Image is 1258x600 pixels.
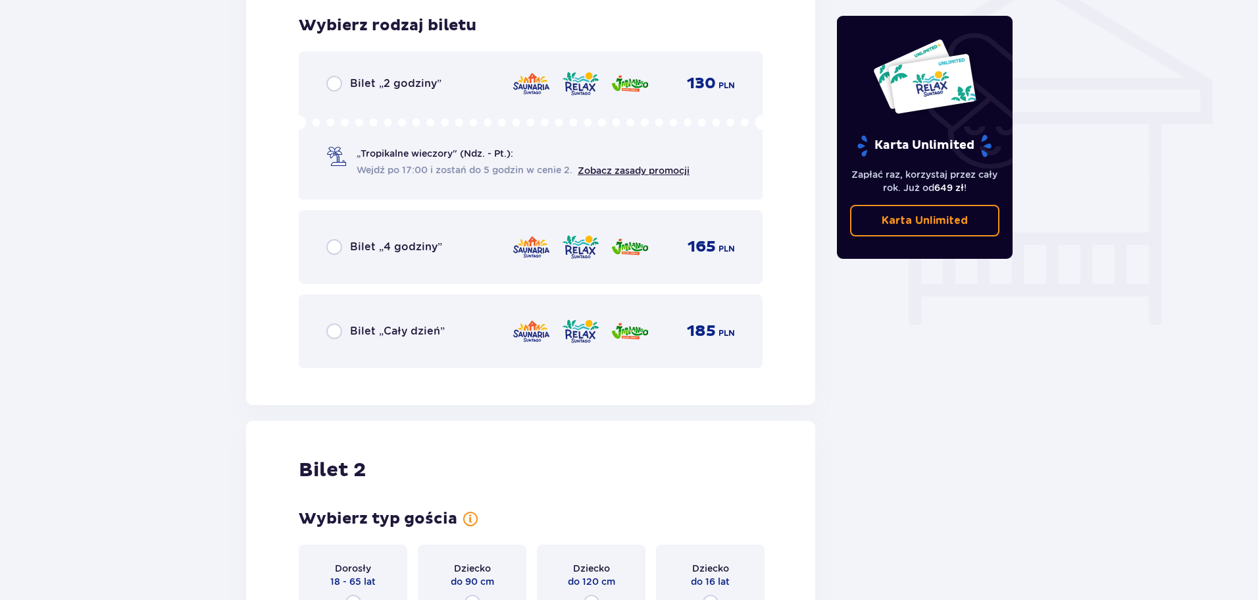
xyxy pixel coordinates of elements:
span: 649 zł [934,182,964,193]
img: zone logo [561,317,600,345]
img: zone logo [512,70,551,97]
p: Dorosły [335,562,371,575]
p: 165 [688,237,716,257]
img: zone logo [611,233,649,261]
p: Wybierz typ gościa [299,509,457,529]
p: 130 [687,74,716,94]
p: „Tropikalne wieczory" (Ndz. - Pt.): [357,147,513,160]
p: Bilet 2 [299,458,366,483]
a: Karta Unlimited [850,205,1000,236]
p: do 90 cm [451,575,494,588]
p: Dziecko [692,562,729,575]
p: PLN [718,327,735,339]
p: Dziecko [573,562,610,575]
img: zone logo [611,317,649,345]
p: Karta Unlimited [856,134,993,157]
p: 18 - 65 lat [330,575,376,588]
img: zone logo [561,233,600,261]
p: Dziecko [454,562,491,575]
p: PLN [718,80,735,92]
p: Zapłać raz, korzystaj przez cały rok. Już od ! [850,168,1000,194]
img: zone logo [512,233,551,261]
p: Bilet „2 godziny” [350,76,441,91]
img: zone logo [561,70,600,97]
img: zone logo [512,317,551,345]
p: do 16 lat [691,575,730,588]
p: 185 [687,321,716,341]
p: Karta Unlimited [882,213,968,228]
a: Zobacz zasady promocji [578,165,690,176]
img: zone logo [611,70,649,97]
p: Bilet „4 godziny” [350,240,442,254]
p: PLN [718,243,735,255]
p: do 120 cm [568,575,615,588]
p: Wybierz rodzaj biletu [299,16,476,36]
span: Wejdź po 17:00 i zostań do 5 godzin w cenie 2. [357,163,572,177]
p: Bilet „Cały dzień” [350,324,445,339]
